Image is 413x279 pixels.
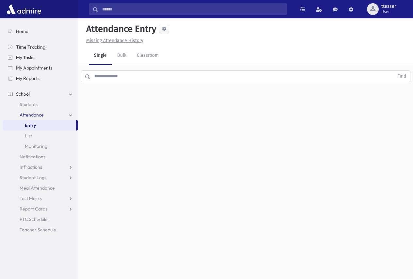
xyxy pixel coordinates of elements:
[3,63,78,73] a: My Appointments
[20,154,45,160] span: Notifications
[3,172,78,183] a: Student Logs
[16,65,52,71] span: My Appointments
[16,91,30,97] span: School
[3,120,76,131] a: Entry
[20,164,42,170] span: Infractions
[89,47,112,65] a: Single
[25,133,32,139] span: List
[20,195,42,201] span: Test Marks
[3,42,78,52] a: Time Tracking
[3,141,78,151] a: Monitoring
[3,162,78,172] a: Infractions
[393,71,410,82] button: Find
[20,101,38,107] span: Students
[381,9,396,14] span: User
[20,216,48,222] span: PTC Schedule
[132,47,164,65] a: Classroom
[3,193,78,204] a: Test Marks
[16,44,45,50] span: Time Tracking
[20,175,46,180] span: Student Logs
[381,4,396,9] span: ttesser
[25,122,36,128] span: Entry
[112,47,132,65] a: Bulk
[3,214,78,225] a: PTC Schedule
[3,73,78,84] a: My Reports
[20,112,44,118] span: Attendance
[16,28,28,34] span: Home
[20,185,55,191] span: Meal Attendance
[98,3,287,15] input: Search
[3,52,78,63] a: My Tasks
[84,23,156,35] h5: Attendance Entry
[3,151,78,162] a: Notifications
[3,225,78,235] a: Teacher Schedule
[3,131,78,141] a: List
[20,206,47,212] span: Report Cards
[3,26,78,37] a: Home
[86,38,143,43] u: Missing Attendance History
[3,183,78,193] a: Meal Attendance
[3,204,78,214] a: Report Cards
[16,54,34,60] span: My Tasks
[84,38,143,43] a: Missing Attendance History
[3,89,78,99] a: School
[25,143,47,149] span: Monitoring
[16,75,40,81] span: My Reports
[3,99,78,110] a: Students
[20,227,56,233] span: Teacher Schedule
[3,110,78,120] a: Attendance
[5,3,43,16] img: AdmirePro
